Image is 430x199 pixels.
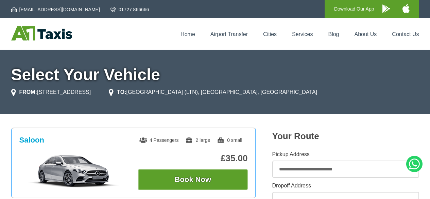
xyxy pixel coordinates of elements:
h3: Saloon [19,136,44,145]
button: Book Now [138,169,248,190]
a: Airport Transfer [210,31,248,37]
li: [STREET_ADDRESS] [11,88,91,96]
li: [GEOGRAPHIC_DATA] (LTN), [GEOGRAPHIC_DATA], [GEOGRAPHIC_DATA] [109,88,317,96]
label: Dropoff Address [272,183,419,188]
span: 4 Passengers [139,137,179,143]
p: Download Our App [334,5,374,13]
a: Cities [263,31,277,37]
a: 01727 866666 [110,6,149,13]
a: About Us [355,31,377,37]
img: A1 Taxis St Albans LTD [11,26,72,40]
a: [EMAIL_ADDRESS][DOMAIN_NAME] [11,6,100,13]
p: £35.00 [138,153,248,164]
img: A1 Taxis iPhone App [402,4,410,13]
a: Contact Us [392,31,419,37]
strong: FROM: [19,89,37,95]
a: Blog [328,31,339,37]
span: 2 large [185,137,210,143]
img: Saloon [23,154,125,188]
img: A1 Taxis Android App [382,4,390,13]
h1: Select Your Vehicle [11,67,419,83]
label: Pickup Address [272,152,419,157]
a: Home [180,31,195,37]
h2: Your Route [272,131,419,142]
span: 0 small [217,137,242,143]
strong: TO: [117,89,126,95]
a: Services [292,31,313,37]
